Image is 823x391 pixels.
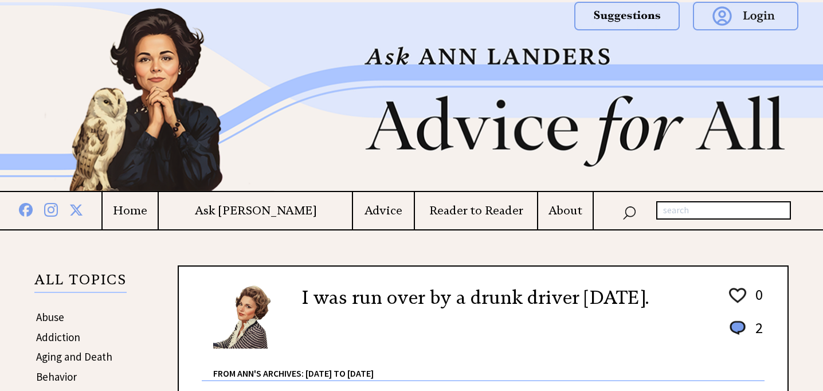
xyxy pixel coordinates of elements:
img: facebook%20blue.png [19,201,33,217]
a: About [538,204,593,218]
td: 2 [750,318,763,349]
img: heart_outline%201.png [727,286,748,306]
a: Aging and Death [36,350,112,363]
td: 0 [750,285,763,317]
a: Advice [353,204,414,218]
h2: I was run over by a drunk driver [DATE]. [302,284,649,311]
img: x%20blue.png [69,201,83,217]
a: Addiction [36,330,80,344]
img: instagram%20blue.png [44,201,58,217]
div: From Ann's Archives: [DATE] to [DATE] [213,350,765,380]
img: search_nav.png [622,204,636,220]
img: message_round%201.png [727,319,748,337]
img: suggestions.png [574,2,680,30]
a: Abuse [36,310,64,324]
a: Home [103,204,158,218]
img: login.png [693,2,798,30]
a: Ask [PERSON_NAME] [159,204,352,218]
img: Ann6%20v2%20small.png [213,284,285,349]
a: Reader to Reader [415,204,537,218]
a: Behavior [36,370,77,384]
input: search [656,201,791,220]
p: ALL TOPICS [34,273,127,293]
